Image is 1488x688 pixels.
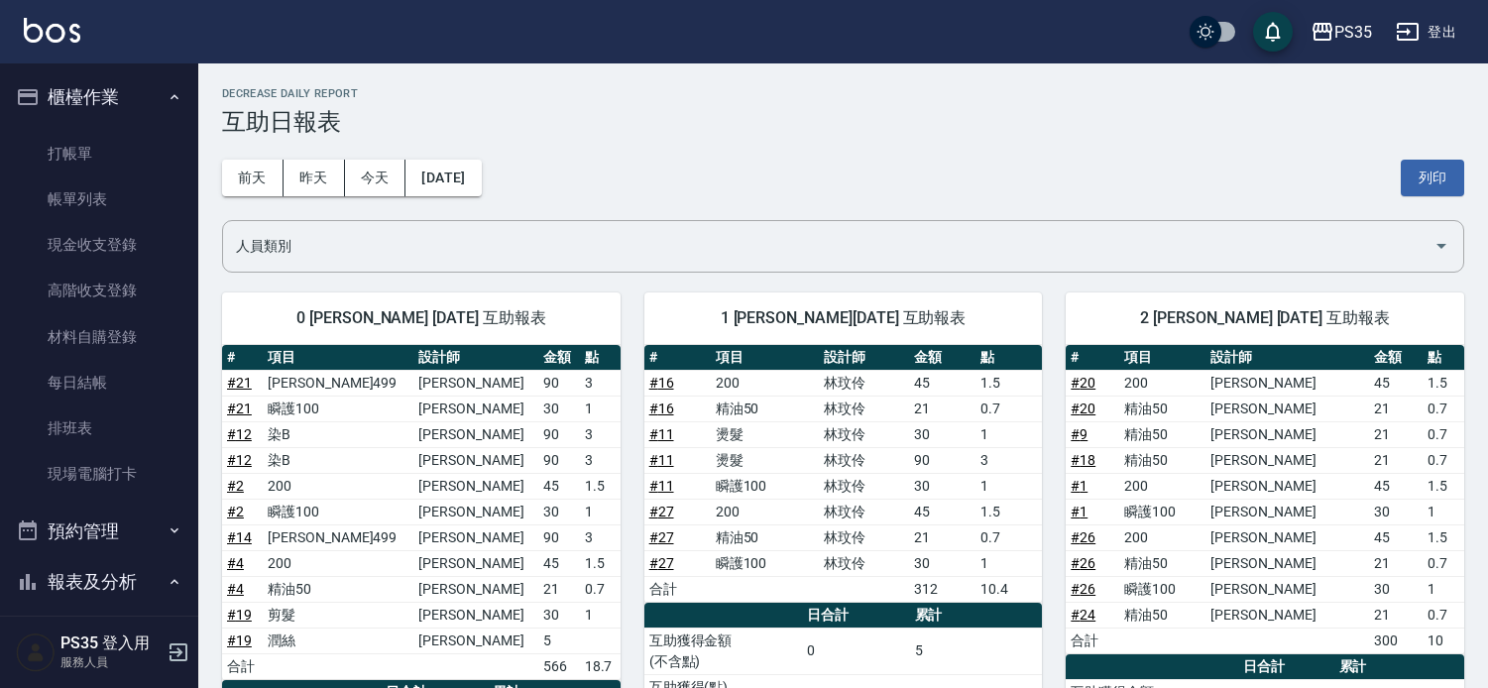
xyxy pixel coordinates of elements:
th: 日合計 [1238,654,1334,680]
td: 30 [1369,576,1423,602]
td: 燙髮 [711,421,819,447]
a: #26 [1071,581,1095,597]
td: 染B [263,447,413,473]
td: 312 [909,576,975,602]
td: 林玟伶 [819,524,910,550]
a: #14 [227,529,252,545]
a: #27 [649,555,674,571]
button: save [1253,12,1293,52]
td: 21 [538,576,579,602]
a: 現場電腦打卡 [8,451,190,497]
td: 30 [538,602,579,628]
td: 1 [975,473,1042,499]
th: 設計師 [819,345,910,371]
td: 21 [1369,396,1423,421]
a: #19 [227,632,252,648]
td: [PERSON_NAME] [1205,370,1369,396]
a: #16 [649,375,674,391]
td: 合計 [1066,628,1119,653]
td: 200 [711,370,819,396]
td: 0.7 [975,396,1042,421]
td: 0.7 [975,524,1042,550]
th: 日合計 [802,603,909,629]
td: 林玟伶 [819,396,910,421]
td: 精油50 [1119,396,1205,421]
td: [PERSON_NAME] [413,602,538,628]
td: [PERSON_NAME] [1205,447,1369,473]
td: 90 [538,370,579,396]
button: 昨天 [284,160,345,196]
td: [PERSON_NAME] [413,447,538,473]
td: [PERSON_NAME] [1205,421,1369,447]
td: 1 [975,550,1042,576]
th: 設計師 [413,345,538,371]
button: 登出 [1388,14,1464,51]
td: [PERSON_NAME] [413,576,538,602]
td: 45 [538,550,579,576]
td: 90 [538,421,579,447]
td: 10 [1423,628,1464,653]
td: [PERSON_NAME] [1205,396,1369,421]
td: 21 [909,396,975,421]
td: 瞬護100 [711,550,819,576]
td: 3 [580,447,621,473]
td: 45 [1369,473,1423,499]
td: 21 [1369,421,1423,447]
a: #20 [1071,401,1095,416]
td: [PERSON_NAME]499 [263,524,413,550]
td: 精油50 [711,396,819,421]
a: #12 [227,426,252,442]
td: [PERSON_NAME] [413,370,538,396]
button: Open [1426,230,1457,262]
td: 染B [263,421,413,447]
td: 30 [1369,499,1423,524]
table: a dense table [1066,345,1464,654]
td: 1.5 [975,499,1042,524]
td: 林玟伶 [819,499,910,524]
td: 1.5 [580,550,621,576]
td: 3 [580,524,621,550]
td: 0 [802,628,909,674]
td: 90 [909,447,975,473]
td: 林玟伶 [819,550,910,576]
td: 200 [711,499,819,524]
td: 21 [1369,447,1423,473]
td: 合計 [644,576,711,602]
th: 累計 [1334,654,1464,680]
td: 0.7 [1423,602,1464,628]
td: 0.7 [1423,396,1464,421]
td: [PERSON_NAME] [413,396,538,421]
td: 1.5 [1423,370,1464,396]
h3: 互助日報表 [222,108,1464,136]
td: 林玟伶 [819,473,910,499]
td: 瞬護100 [263,499,413,524]
th: 累計 [910,603,1043,629]
th: 點 [1423,345,1464,371]
th: 金額 [909,345,975,371]
td: 1 [975,421,1042,447]
td: [PERSON_NAME]499 [263,370,413,396]
td: 200 [1119,473,1205,499]
a: 排班表 [8,405,190,451]
button: 列印 [1401,160,1464,196]
td: 45 [1369,370,1423,396]
th: 點 [580,345,621,371]
td: 18.7 [580,653,621,679]
td: 林玟伶 [819,421,910,447]
th: 金額 [538,345,579,371]
td: 5 [538,628,579,653]
td: [PERSON_NAME] [413,499,538,524]
a: #1 [1071,504,1087,519]
button: 今天 [345,160,406,196]
td: [PERSON_NAME] [413,524,538,550]
td: 1.5 [580,473,621,499]
a: 帳單列表 [8,176,190,222]
td: [PERSON_NAME] [1205,524,1369,550]
td: 瞬護100 [1119,499,1205,524]
td: 1 [1423,576,1464,602]
th: # [222,345,263,371]
td: 300 [1369,628,1423,653]
td: 200 [263,550,413,576]
td: 0.7 [580,576,621,602]
td: 45 [909,370,975,396]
